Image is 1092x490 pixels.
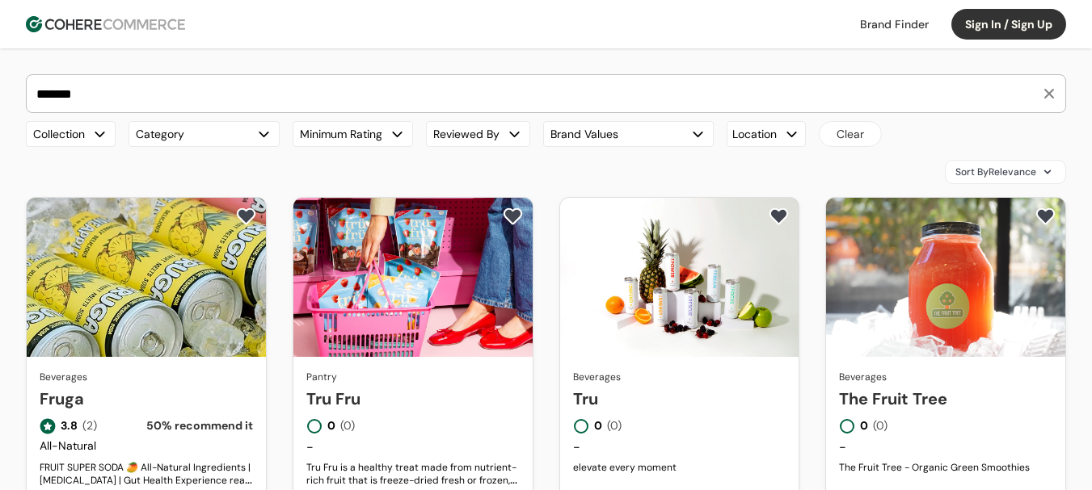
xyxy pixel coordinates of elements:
button: add to favorite [500,204,526,228]
button: Sign In / Sign Up [951,9,1066,40]
button: Clear [819,121,882,147]
a: Tru [573,387,786,411]
img: Cohere Logo [26,16,185,32]
a: Fruga [40,387,253,411]
button: add to favorite [233,204,259,228]
a: The Fruit Tree [839,387,1052,411]
button: add to favorite [765,204,792,228]
span: Sort By Relevance [955,165,1036,179]
button: add to favorite [1032,204,1059,228]
a: Tru Fru [306,387,520,411]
